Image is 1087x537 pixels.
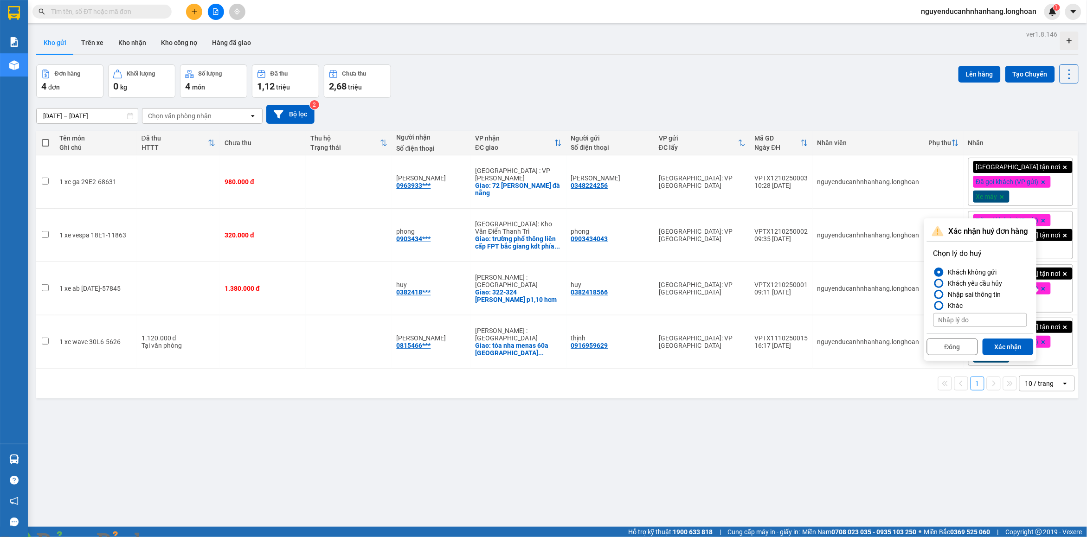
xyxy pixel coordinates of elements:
[817,139,920,147] div: Nhân viên
[1061,380,1069,387] svg: open
[968,139,1073,147] div: Nhãn
[1048,7,1057,16] img: icon-new-feature
[997,527,999,537] span: |
[755,228,808,235] div: VPTX1210250002
[9,454,19,464] img: warehouse-icon
[59,178,132,185] div: 1 xe ga 29E2-68631
[59,338,132,345] div: 1 xe wave 30L6-5626
[817,285,920,292] div: nguyenducanhnhanhang.longhoan
[750,131,813,155] th: Toggle SortBy
[475,327,562,342] div: [PERSON_NAME] : [GEOGRAPHIC_DATA]
[951,528,991,536] strong: 0369 525 060
[310,134,379,142] div: Thu hộ
[571,174,650,182] div: vũ văn cảnh
[397,281,466,288] div: huy
[659,134,738,142] div: VP gửi
[927,339,978,355] button: Đóng
[127,70,155,77] div: Khối lượng
[208,4,224,20] button: file-add
[475,167,562,182] div: [GEOGRAPHIC_DATA] : VP [PERSON_NAME]
[673,528,713,536] strong: 1900 633 818
[571,334,650,342] div: thịnh
[1025,379,1054,388] div: 10 / trang
[1036,529,1042,535] span: copyright
[225,231,301,239] div: 320.000 đ
[10,497,19,505] span: notification
[755,144,801,151] div: Ngày ĐH
[554,243,560,250] span: ...
[9,60,19,70] img: warehouse-icon
[971,377,984,390] button: 1
[817,338,920,345] div: nguyenducanhnhanhang.longhoan
[919,530,922,534] span: ⚪️
[185,81,190,92] span: 4
[199,70,222,77] div: Số lượng
[755,134,801,142] div: Mã GD
[976,178,1039,186] span: Đã gọi khách (VP gửi)
[180,64,247,98] button: Số lượng4món
[538,349,544,357] span: ...
[571,342,608,349] div: 0916959629
[659,144,738,151] div: ĐC lấy
[755,334,808,342] div: VPTX1110250015
[266,105,315,124] button: Bộ lọc
[1054,4,1060,11] sup: 1
[832,528,917,536] strong: 0708 023 035 - 0935 103 250
[142,134,208,142] div: Đã thu
[628,527,713,537] span: Hỗ trợ kỹ thuật:
[329,81,347,92] span: 2,68
[817,178,920,185] div: nguyenducanhnhanhang.longhoan
[1005,66,1055,83] button: Tạo Chuyến
[59,134,132,142] div: Tên món
[927,221,1034,242] div: Xác nhận huỷ đơn hàng
[475,182,562,197] div: Giao: 72 nguyễn lê hòa xuân cẩm lệ đà nẵng
[154,32,205,54] button: Kho công nợ
[111,32,154,54] button: Kho nhận
[225,139,301,147] div: Chưa thu
[9,37,19,47] img: solution-icon
[142,144,208,151] div: HTTT
[191,8,198,15] span: plus
[51,6,161,17] input: Tìm tên, số ĐT hoặc mã đơn
[137,131,220,155] th: Toggle SortBy
[475,235,562,250] div: Giao: trường phổ thông liên cấp FPT bắc giang kdt phía nam trần phú tp bắc giang
[958,66,1001,83] button: Lên hàng
[1055,4,1058,11] span: 1
[36,32,74,54] button: Kho gửi
[945,300,963,311] div: Khác
[74,32,111,54] button: Trên xe
[571,134,650,142] div: Người gửi
[728,527,800,537] span: Cung cấp máy in - giấy in:
[225,178,301,185] div: 980.000 đ
[654,131,750,155] th: Toggle SortBy
[270,70,288,77] div: Đã thu
[924,131,964,155] th: Toggle SortBy
[192,83,205,91] span: món
[249,112,257,120] svg: open
[225,285,301,292] div: 1.380.000 đ
[929,139,952,147] div: Phụ thu
[945,289,1001,300] div: Nhập sai thông tin
[755,342,808,349] div: 16:17 [DATE]
[212,8,219,15] span: file-add
[1060,32,1079,50] div: Tạo kho hàng mới
[59,144,132,151] div: Ghi chú
[571,182,608,189] div: 0348224256
[659,281,746,296] div: [GEOGRAPHIC_DATA]: VP [GEOGRAPHIC_DATA]
[976,192,997,201] span: Xe máy
[59,285,132,292] div: 1 xe ab 29AD-57845
[186,4,202,20] button: plus
[397,134,466,141] div: Người nhận
[659,174,746,189] div: [GEOGRAPHIC_DATA]: VP [GEOGRAPHIC_DATA]
[397,228,466,235] div: phong
[310,100,319,109] sup: 2
[41,81,46,92] span: 4
[933,313,1027,327] input: Nhập lý do
[55,70,80,77] div: Đơn hàng
[571,288,608,296] div: 0382418566
[924,527,991,537] span: Miền Bắc
[475,144,554,151] div: ĐC giao
[976,163,1061,171] span: [GEOGRAPHIC_DATA] tận nơi
[324,64,391,98] button: Chưa thu2,68 triệu
[933,248,1027,259] p: Chọn lý do huỷ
